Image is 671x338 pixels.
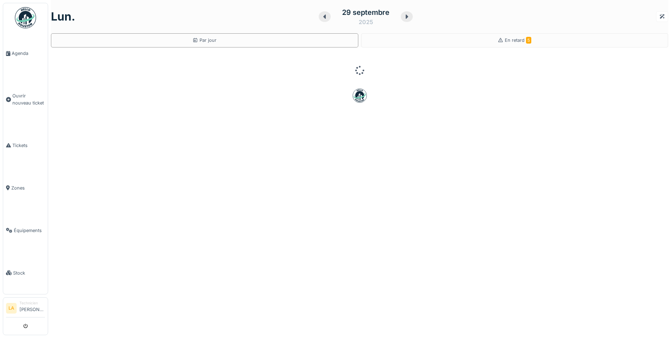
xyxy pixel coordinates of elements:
div: Technicien [19,300,45,306]
div: 29 septembre [342,7,389,18]
li: [PERSON_NAME] [19,300,45,316]
h1: lun. [51,10,75,23]
span: Tickets [12,142,45,149]
a: Zones [3,167,48,209]
div: 2025 [359,18,373,26]
li: LA [6,303,17,314]
span: Équipements [14,227,45,234]
span: Ouvrir nouveau ticket [12,92,45,106]
span: Stock [13,270,45,276]
img: badge-BVDL4wpA.svg [353,89,367,103]
a: LA Technicien[PERSON_NAME] [6,300,45,317]
span: Zones [11,185,45,191]
a: Stock [3,252,48,294]
div: Par jour [192,37,216,44]
a: Ouvrir nouveau ticket [3,75,48,124]
span: 5 [526,37,531,44]
span: En retard [505,38,531,43]
span: Agenda [12,50,45,57]
a: Agenda [3,32,48,75]
img: Badge_color-CXgf-gQk.svg [15,7,36,28]
a: Équipements [3,209,48,252]
a: Tickets [3,124,48,167]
